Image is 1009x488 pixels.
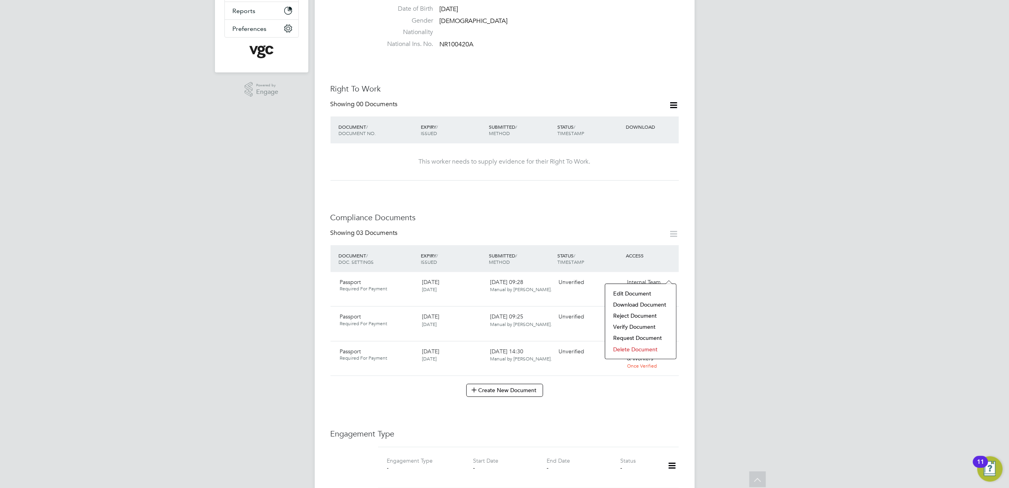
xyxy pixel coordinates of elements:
[419,120,487,140] div: EXPIRY
[473,457,498,464] label: Start Date
[574,252,575,259] span: /
[627,362,657,369] span: Once Verified
[489,130,510,136] span: METHOD
[331,229,399,237] div: Showing
[387,457,433,464] label: Engagement Type
[378,28,433,36] label: Nationality
[331,429,679,439] h3: Engagement Type
[340,286,416,292] span: Required For Payment
[516,124,517,130] span: /
[555,120,624,140] div: STATUS
[421,130,437,136] span: ISSUED
[338,158,671,166] div: This worker needs to supply evidence for their Right To Work.
[224,46,299,58] a: Go to home page
[331,212,679,223] h3: Compliance Documents
[337,248,419,269] div: DOCUMENT
[559,313,584,320] span: Unverified
[620,457,636,464] label: Status
[225,2,298,19] button: Reports
[421,259,437,265] span: ISSUED
[487,120,556,140] div: SUBMITTED
[256,89,278,95] span: Engage
[620,464,657,471] div: -
[557,130,584,136] span: TIMESTAMP
[419,248,487,269] div: EXPIRY
[627,278,661,293] span: Internal Team & Workers
[977,456,1003,482] button: Open Resource Center, 11 new notifications
[490,321,552,327] span: Manual by [PERSON_NAME].
[489,259,510,265] span: METHOD
[256,82,278,89] span: Powered by
[340,320,416,327] span: Required For Payment
[233,7,256,15] span: Reports
[555,248,624,269] div: STATUS
[559,278,584,286] span: Unverified
[339,259,374,265] span: DOC. SETTINGS
[233,25,267,32] span: Preferences
[609,299,672,310] li: Download Document
[339,130,376,136] span: DOCUMENT NO.
[367,124,368,130] span: /
[357,229,398,237] span: 03 Documents
[422,286,437,292] span: [DATE]
[609,310,672,321] li: Reject Document
[624,248,678,263] div: ACCESS
[340,355,416,361] span: Required For Payment
[422,355,437,362] span: [DATE]
[436,124,438,130] span: /
[490,355,552,362] span: Manual by [PERSON_NAME].
[609,332,672,343] li: Request Document
[378,17,433,25] label: Gender
[378,5,433,13] label: Date of Birth
[490,313,552,327] span: [DATE] 09:25
[516,252,517,259] span: /
[609,288,672,299] li: Edit Document
[422,313,439,320] span: [DATE]
[559,348,584,355] span: Unverified
[225,20,298,37] button: Preferences
[331,84,679,94] h3: Right To Work
[367,252,368,259] span: /
[466,384,543,396] button: Create New Document
[473,464,547,471] div: -
[436,252,438,259] span: /
[340,348,361,355] span: Passport
[440,40,474,48] span: NR100420A
[624,120,678,134] div: DOWNLOAD
[340,313,361,320] span: Passport
[557,259,584,265] span: TIMESTAMP
[487,248,556,269] div: SUBMITTED
[422,321,437,327] span: [DATE]
[357,100,398,108] span: 00 Documents
[422,348,439,355] span: [DATE]
[331,100,399,109] div: Showing
[337,120,419,140] div: DOCUMENT
[609,344,672,355] li: Delete Document
[245,82,278,97] a: Powered byEngage
[422,278,439,286] span: [DATE]
[574,124,575,130] span: /
[340,278,361,286] span: Passport
[490,348,552,362] span: [DATE] 14:30
[490,278,552,293] span: [DATE] 09:28
[490,286,552,292] span: Manual by [PERSON_NAME].
[977,462,984,472] div: 11
[609,321,672,332] li: Verify Document
[378,40,433,48] label: National Ins. No.
[547,464,620,471] div: -
[249,46,274,58] img: vgcgroup-logo-retina.png
[387,464,461,471] div: -
[440,5,458,13] span: [DATE]
[547,457,570,464] label: End Date
[440,17,508,25] span: [DEMOGRAPHIC_DATA]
